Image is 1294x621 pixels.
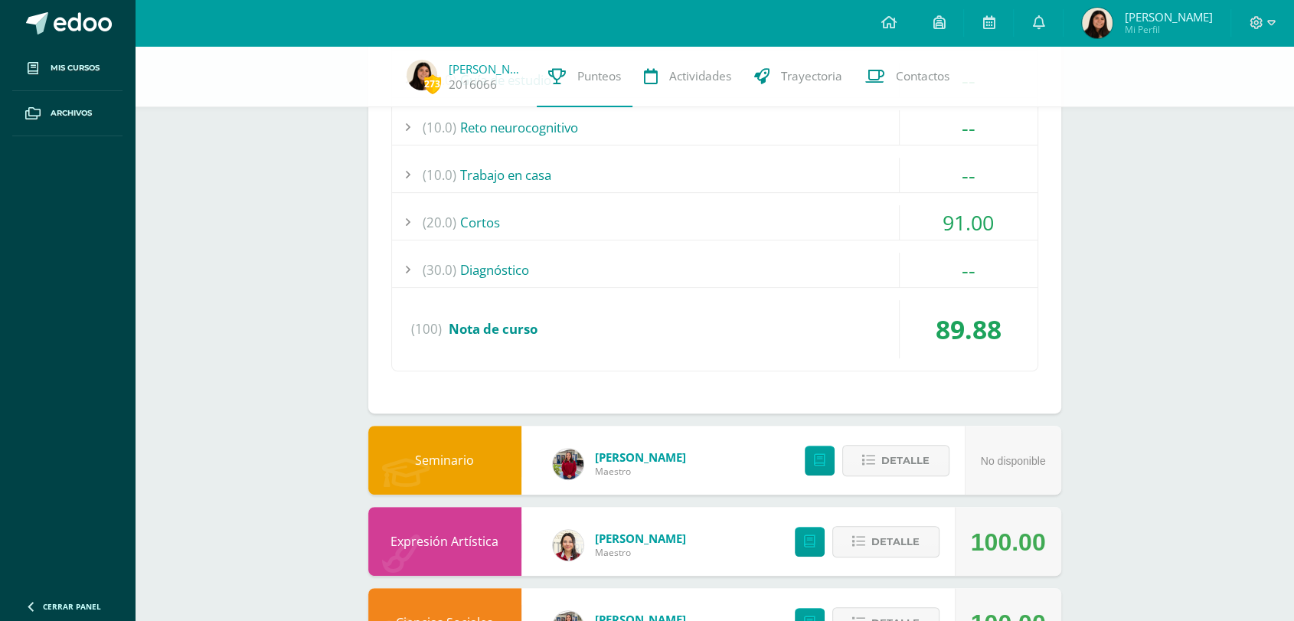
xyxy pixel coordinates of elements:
img: d66720014760d80f5c098767f9c1150e.png [1082,8,1113,38]
a: Actividades [632,46,743,107]
img: d66720014760d80f5c098767f9c1150e.png [407,60,437,90]
a: Trayectoria [743,46,854,107]
a: [PERSON_NAME] [595,531,686,546]
span: Maestro [595,546,686,559]
a: Archivos [12,91,123,136]
button: Detalle [842,445,949,476]
img: e1f0730b59be0d440f55fb027c9eff26.png [553,449,583,479]
span: Detalle [881,446,930,475]
div: -- [900,110,1037,145]
div: Expresión Artística [368,507,521,576]
span: (20.0) [423,205,456,240]
a: Mis cursos [12,46,123,91]
span: No disponible [981,455,1046,467]
div: Cortos [392,205,1037,240]
span: (10.0) [423,158,456,192]
span: (10.0) [423,110,456,145]
button: Detalle [832,526,939,557]
a: Contactos [854,46,961,107]
div: Reto neurocognitivo [392,110,1037,145]
img: 08cdfe488ee6e762f49c3a355c2599e7.png [553,530,583,561]
div: 91.00 [900,205,1037,240]
span: Nota de curso [449,320,538,338]
span: (100) [411,300,442,358]
span: [PERSON_NAME] [1124,9,1212,25]
a: Punteos [537,46,632,107]
span: 273 [424,74,441,93]
a: [PERSON_NAME] [449,61,525,77]
span: Actividades [669,68,731,84]
span: Maestro [595,465,686,478]
div: 100.00 [971,508,1046,577]
span: Cerrar panel [43,601,101,612]
span: Mi Perfil [1124,23,1212,36]
span: Trayectoria [781,68,842,84]
span: Punteos [577,68,621,84]
div: Seminario [368,426,521,495]
div: -- [900,158,1037,192]
a: [PERSON_NAME] [595,449,686,465]
span: Detalle [871,528,920,556]
span: Contactos [896,68,949,84]
div: -- [900,253,1037,287]
span: Archivos [51,107,92,119]
div: Diagnóstico [392,253,1037,287]
a: 2016066 [449,77,497,93]
div: 89.88 [900,300,1037,358]
span: Mis cursos [51,62,100,74]
div: Trabajo en casa [392,158,1037,192]
span: (30.0) [423,253,456,287]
